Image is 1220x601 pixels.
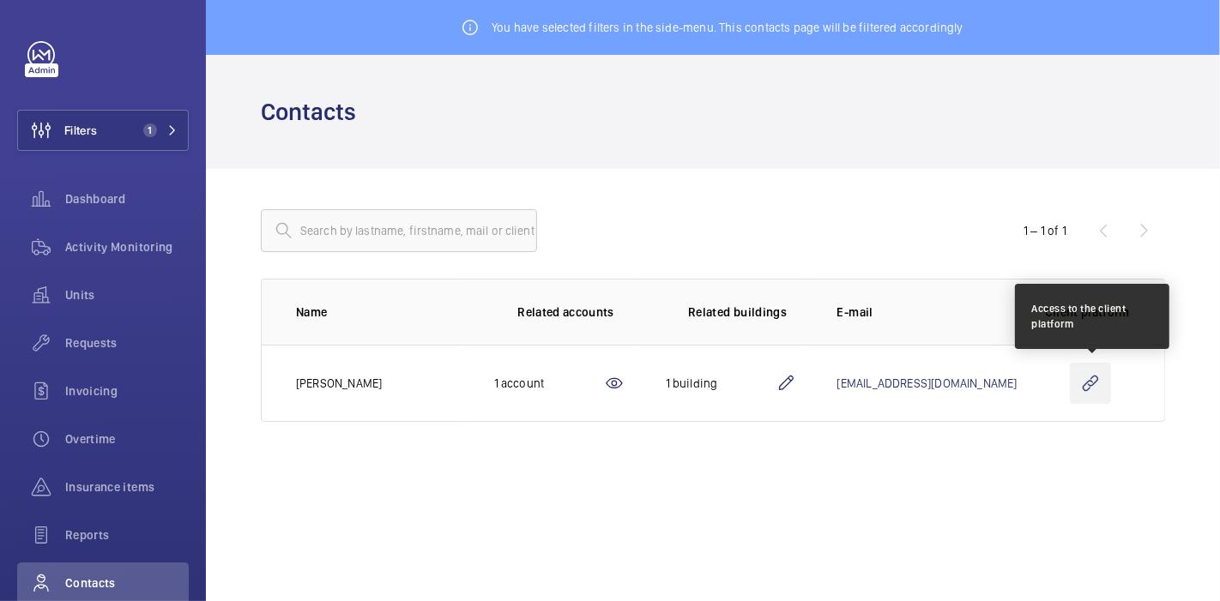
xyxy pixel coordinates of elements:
[65,478,189,496] span: Insurance items
[65,334,189,352] span: Requests
[296,304,467,321] p: Name
[65,430,189,448] span: Overtime
[837,304,1018,321] p: E-mail
[666,375,776,392] div: 1 building
[261,209,537,252] input: Search by lastname, firstname, mail or client
[837,376,1018,390] a: [EMAIL_ADDRESS][DOMAIN_NAME]
[65,526,189,544] span: Reports
[65,574,189,592] span: Contacts
[17,110,189,151] button: Filters1
[688,304,787,321] p: Related buildings
[143,123,157,137] span: 1
[65,238,189,255] span: Activity Monitoring
[1024,222,1066,239] div: 1 – 1 of 1
[65,382,189,400] span: Invoicing
[1032,301,1152,332] div: Access to the client platform
[261,96,366,128] h1: Contacts
[494,375,604,392] div: 1 account
[65,190,189,207] span: Dashboard
[65,286,189,304] span: Units
[296,375,382,392] p: [PERSON_NAME]
[64,122,97,139] span: Filters
[517,304,614,321] p: Related accounts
